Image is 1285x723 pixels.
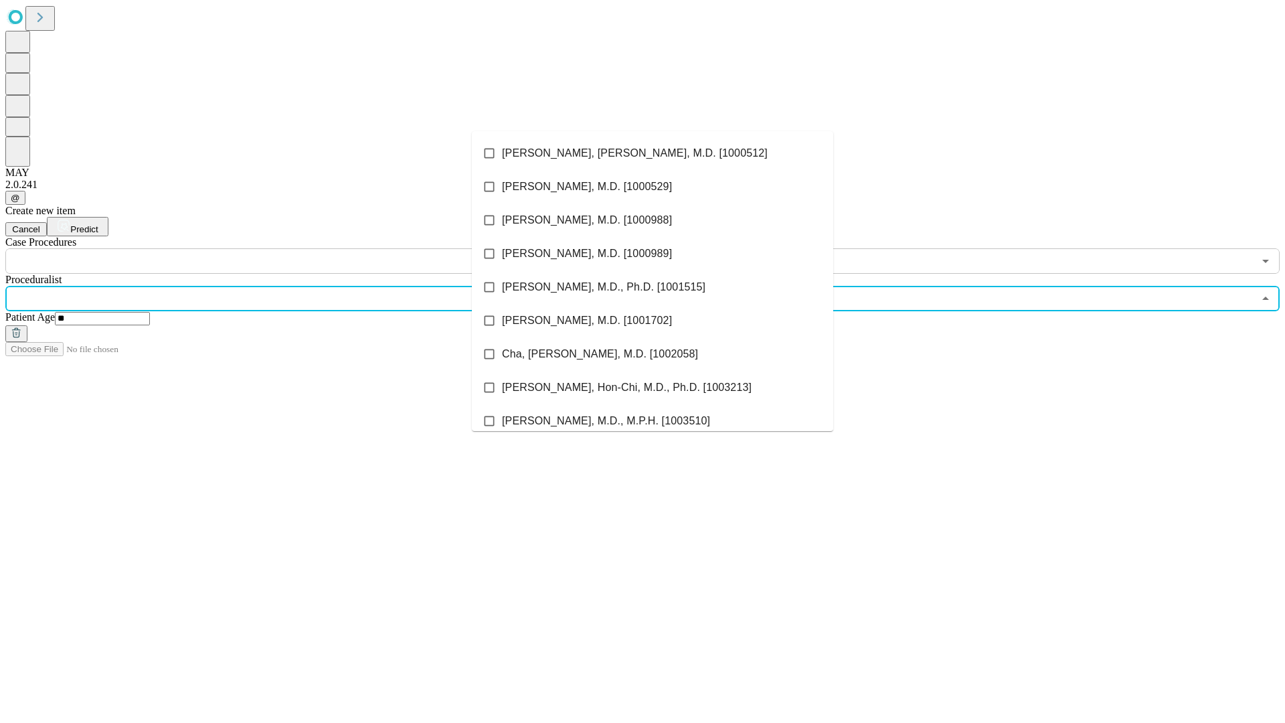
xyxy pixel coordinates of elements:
[70,224,98,234] span: Predict
[5,179,1280,191] div: 2.0.241
[502,413,710,429] span: [PERSON_NAME], M.D., M.P.H. [1003510]
[502,313,672,329] span: [PERSON_NAME], M.D. [1001702]
[5,274,62,285] span: Proceduralist
[12,224,40,234] span: Cancel
[5,222,47,236] button: Cancel
[502,380,752,396] span: [PERSON_NAME], Hon-Chi, M.D., Ph.D. [1003213]
[502,145,768,161] span: [PERSON_NAME], [PERSON_NAME], M.D. [1000512]
[47,217,108,236] button: Predict
[502,212,672,228] span: [PERSON_NAME], M.D. [1000988]
[502,346,698,362] span: Cha, [PERSON_NAME], M.D. [1002058]
[5,191,25,205] button: @
[1256,289,1275,308] button: Close
[5,167,1280,179] div: MAY
[1256,252,1275,270] button: Open
[502,179,672,195] span: [PERSON_NAME], M.D. [1000529]
[5,205,76,216] span: Create new item
[502,279,705,295] span: [PERSON_NAME], M.D., Ph.D. [1001515]
[502,246,672,262] span: [PERSON_NAME], M.D. [1000989]
[5,311,55,323] span: Patient Age
[11,193,20,203] span: @
[5,236,76,248] span: Scheduled Procedure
